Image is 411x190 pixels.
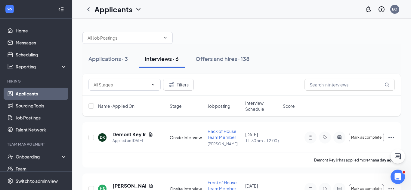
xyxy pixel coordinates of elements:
button: Filter Filters [163,79,194,91]
div: Reporting [16,64,67,70]
svg: ChevronDown [163,35,168,40]
iframe: Intercom live chat [391,170,405,184]
a: Messages [16,37,67,49]
a: Scheduling [16,49,67,61]
span: Mark as complete [351,135,382,140]
div: Team Management [7,142,66,147]
span: 11:30 am - 12:00 pm [245,137,279,143]
a: Talent Network [16,124,67,136]
svg: Tag [321,135,329,140]
input: All Stages [94,81,148,88]
svg: ChevronDown [135,6,142,13]
h1: Applicants [94,4,132,14]
a: Home [16,25,67,37]
p: Demont Key Jr has applied more than . [314,158,395,163]
div: Onboarding [16,154,62,160]
svg: Analysis [7,64,13,70]
a: Team [16,163,67,175]
span: Interview Schedule [245,100,279,112]
span: Stage [170,103,182,109]
input: All Job Postings [88,35,160,41]
svg: UserCheck [7,154,13,160]
button: Mark as complete [349,133,384,142]
svg: Notifications [365,6,372,13]
svg: ChevronDown [151,82,156,87]
div: EO [392,7,397,12]
a: Job Postings [16,112,67,124]
a: Sourcing Tools [16,100,67,112]
svg: Document [149,183,153,188]
div: Switch to admin view [16,178,58,184]
svg: MagnifyingGlass [385,82,389,87]
p: [PERSON_NAME] [208,141,242,146]
div: Hiring [7,79,66,84]
svg: ActiveChat [336,135,343,140]
svg: ChevronLeft [85,6,92,13]
div: Interviews · 6 [145,55,179,62]
div: Applications · 3 [88,55,128,62]
b: a day ago [377,158,394,162]
svg: Settings [7,178,13,184]
svg: Note [307,135,314,140]
div: [DATE] [245,131,279,143]
div: Offers and hires · 138 [196,55,249,62]
svg: Document [148,132,153,137]
div: Applied on [DATE] [113,138,153,144]
svg: Collapse [58,6,64,12]
span: Back of House Team Member [208,128,236,140]
span: Name · Applied On [98,103,134,109]
a: Applicants [16,88,67,100]
svg: QuestionInfo [378,6,385,13]
div: DK [100,135,105,140]
svg: Filter [168,81,175,88]
h5: Demont Key Jr [113,131,146,138]
button: ChatActive [391,149,405,164]
svg: ChatActive [394,153,401,160]
div: Onsite Interview [170,134,204,140]
span: Score [283,103,295,109]
svg: Ellipses [388,134,395,141]
svg: WorkstreamLogo [7,6,13,12]
input: Search in interviews [304,79,395,91]
h5: [PERSON_NAME] [113,182,146,189]
span: Job posting [208,103,230,109]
